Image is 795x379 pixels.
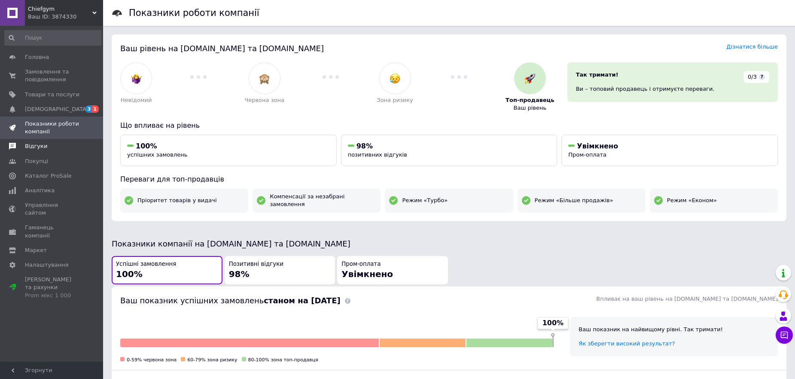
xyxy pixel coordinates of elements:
span: Успішні замовлення [116,260,176,268]
span: Позитивні відгуки [229,260,283,268]
button: Чат з покупцем [776,327,793,344]
img: :disappointed_relieved: [390,73,400,84]
span: Впливає на ваш рівень на [DOMAIN_NAME] та [DOMAIN_NAME] [596,296,778,302]
span: 100% [136,142,157,150]
span: Показники компанії на [DOMAIN_NAME] та [DOMAIN_NAME] [112,239,350,248]
span: Режим «Економ» [667,197,717,204]
span: Пром-оплата [568,151,606,158]
img: :see_no_evil: [259,73,270,84]
button: 100%успішних замовлень [120,135,337,166]
div: Ваш показник на найвищому рівні. Так тримати! [579,326,769,333]
span: Гаманець компанії [25,224,79,239]
span: Ваш рівень [514,104,547,112]
button: 98%позитивних відгуків [341,135,557,166]
span: Ваш рівень на [DOMAIN_NAME] та [DOMAIN_NAME] [120,44,324,53]
span: успішних замовлень [127,151,187,158]
span: Каталог ProSale [25,172,71,180]
span: Зона ризику [377,96,413,104]
span: Покупці [25,157,48,165]
button: УвімкненоПром-оплата [561,135,778,166]
span: Пром-оплата [341,260,381,268]
span: Режим «Турбо» [402,197,448,204]
span: Що впливає на рівень [120,121,200,129]
span: Головна [25,53,49,61]
span: 98% [229,269,250,279]
input: Пошук [4,30,101,46]
div: 0/3 [743,71,769,83]
span: 0-59% червона зона [127,357,177,363]
div: Ваш ID: 3874330 [28,13,103,21]
span: 100% [116,269,143,279]
span: Пріоритет товарів у видачі [137,197,217,204]
button: Пром-оплатаУвімкнено [337,256,448,285]
span: Товари та послуги [25,91,79,99]
button: Позитивні відгуки98% [225,256,335,285]
span: Увімкнено [577,142,618,150]
span: Невідомий [121,96,152,104]
span: Показники роботи компанії [25,120,79,136]
span: 3 [85,105,92,113]
span: [PERSON_NAME] та рахунки [25,276,79,299]
span: 98% [356,142,373,150]
img: :woman-shrugging: [131,73,142,84]
span: Управління сайтом [25,201,79,217]
a: Дізнатися більше [726,43,778,50]
span: Аналітика [25,187,55,194]
span: Налаштування [25,261,69,269]
span: [DEMOGRAPHIC_DATA] [25,105,88,113]
div: Prom мікс 1 000 [25,292,79,299]
span: Так тримати! [576,71,618,78]
span: Компенсації за незабрані замовлення [270,193,376,208]
span: Переваги для топ-продавців [120,175,224,183]
h1: Показники роботи компанії [129,8,259,18]
b: станом на [DATE] [264,296,340,305]
img: :rocket: [524,73,535,84]
span: 1 [92,105,99,113]
span: 80-100% зона топ-продавця [248,357,318,363]
span: Режим «Більше продажів» [535,197,613,204]
span: Увімкнено [341,269,393,279]
span: 60-79% зона ризику [187,357,237,363]
span: Відгуки [25,142,47,150]
span: ? [759,74,765,80]
span: Топ-продавець [506,96,554,104]
span: Маркет [25,247,47,254]
a: Як зберегти високий результат? [579,340,675,347]
span: Замовлення та повідомлення [25,68,79,83]
button: Успішні замовлення100% [112,256,222,285]
span: Chiefgym [28,5,92,13]
span: Ваш показник успішних замовлень [120,296,341,305]
div: Ви – топовий продавець і отримуєте переваги. [576,85,769,93]
span: 100% [542,318,564,328]
span: позитивних відгуків [348,151,407,158]
span: Червона зона [244,96,284,104]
